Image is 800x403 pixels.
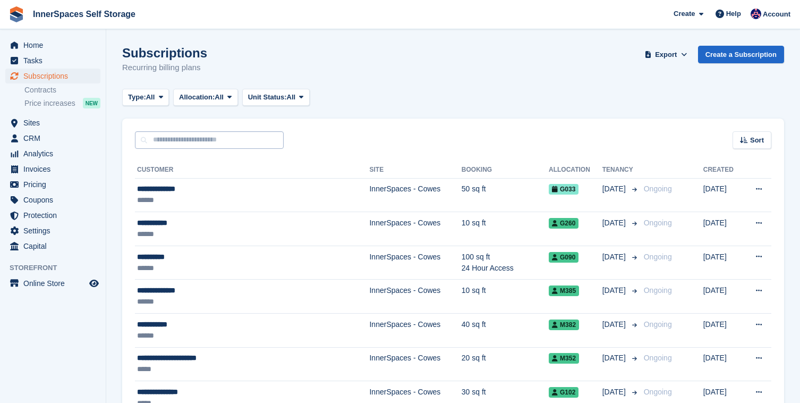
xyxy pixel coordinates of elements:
[369,314,461,348] td: InnerSpaces - Cowes
[83,98,100,108] div: NEW
[122,46,207,60] h1: Subscriptions
[549,162,602,179] th: Allocation
[602,183,628,195] span: [DATE]
[5,177,100,192] a: menu
[549,320,579,330] span: M382
[462,280,549,314] td: 10 sq ft
[23,208,87,223] span: Protection
[369,280,461,314] td: InnerSpaces - Cowes
[703,314,743,348] td: [DATE]
[674,9,695,19] span: Create
[462,212,549,246] td: 10 sq ft
[24,97,100,109] a: Price increases NEW
[703,347,743,381] td: [DATE]
[5,146,100,161] a: menu
[369,347,461,381] td: InnerSpaces - Cowes
[5,53,100,68] a: menu
[10,263,106,273] span: Storefront
[369,246,461,280] td: InnerSpaces - Cowes
[703,178,743,212] td: [DATE]
[369,162,461,179] th: Site
[698,46,784,63] a: Create a Subscription
[750,135,764,146] span: Sort
[5,276,100,291] a: menu
[602,387,628,398] span: [DATE]
[29,5,140,23] a: InnerSpaces Self Storage
[549,353,579,364] span: M352
[644,184,672,193] span: Ongoing
[23,131,87,146] span: CRM
[23,276,87,291] span: Online Store
[135,162,369,179] th: Customer
[5,162,100,177] a: menu
[128,92,146,103] span: Type:
[549,184,578,195] span: G033
[215,92,224,103] span: All
[5,208,100,223] a: menu
[763,9,790,20] span: Account
[179,92,215,103] span: Allocation:
[24,98,75,108] span: Price increases
[23,38,87,53] span: Home
[602,162,640,179] th: Tenancy
[602,285,628,296] span: [DATE]
[23,69,87,83] span: Subscriptions
[655,49,677,60] span: Export
[369,212,461,246] td: InnerSpaces - Cowes
[242,89,310,106] button: Unit Status: All
[23,223,87,238] span: Settings
[23,115,87,130] span: Sites
[462,314,549,348] td: 40 sq ft
[248,92,287,103] span: Unit Status:
[644,253,672,261] span: Ongoing
[8,6,24,22] img: stora-icon-8386f47178a22dfd0bd8f6a31ec36ba5ce8667c1dd55bd0f319d3a0aa187defe.svg
[173,89,238,106] button: Allocation: All
[369,178,461,212] td: InnerSpaces - Cowes
[88,277,100,290] a: Preview store
[462,178,549,212] td: 50 sq ft
[602,319,628,330] span: [DATE]
[644,354,672,362] span: Ongoing
[462,162,549,179] th: Booking
[549,387,578,398] span: G102
[23,239,87,254] span: Capital
[23,146,87,161] span: Analytics
[644,219,672,227] span: Ongoing
[602,251,628,263] span: [DATE]
[5,115,100,130] a: menu
[5,223,100,238] a: menu
[23,192,87,207] span: Coupons
[146,92,155,103] span: All
[602,352,628,364] span: [DATE]
[122,62,207,74] p: Recurring billing plans
[703,162,743,179] th: Created
[23,53,87,68] span: Tasks
[726,9,741,19] span: Help
[703,212,743,246] td: [DATE]
[5,192,100,207] a: menu
[462,246,549,280] td: 100 sq ft 24 Hour Access
[644,320,672,329] span: Ongoing
[644,286,672,295] span: Ongoing
[5,38,100,53] a: menu
[24,85,100,95] a: Contracts
[602,217,628,229] span: [DATE]
[122,89,169,106] button: Type: All
[549,286,579,296] span: M385
[703,246,743,280] td: [DATE]
[287,92,296,103] span: All
[5,239,100,254] a: menu
[23,177,87,192] span: Pricing
[5,69,100,83] a: menu
[462,347,549,381] td: 20 sq ft
[5,131,100,146] a: menu
[751,9,761,19] img: Dominic Hampson
[549,252,578,263] span: G090
[703,280,743,314] td: [DATE]
[23,162,87,177] span: Invoices
[643,46,690,63] button: Export
[549,218,578,229] span: G260
[644,388,672,396] span: Ongoing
